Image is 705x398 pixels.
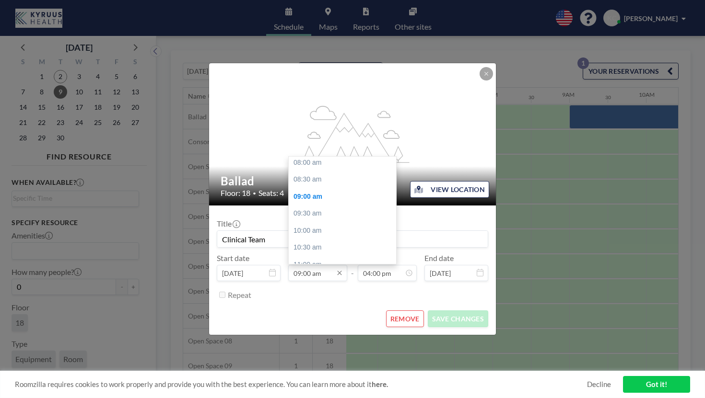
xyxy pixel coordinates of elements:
[289,205,396,222] div: 09:30 am
[410,181,489,198] button: VIEW LOCATION
[253,190,256,197] span: •
[217,253,249,263] label: Start date
[296,105,410,162] g: flex-grow: 1.2;
[221,188,250,198] span: Floor: 18
[351,257,354,278] span: -
[289,239,396,256] div: 10:30 am
[15,380,587,389] span: Roomzilla requires cookies to work properly and provide you with the best experience. You can lea...
[289,171,396,188] div: 08:30 am
[372,380,388,388] a: here.
[289,154,396,171] div: 08:00 am
[228,290,251,300] label: Repeat
[623,376,690,393] a: Got it!
[289,256,396,273] div: 11:00 am
[217,231,488,247] input: (No title)
[289,188,396,205] div: 09:00 am
[428,310,488,327] button: SAVE CHANGES
[587,380,611,389] a: Decline
[289,222,396,239] div: 10:00 am
[424,253,454,263] label: End date
[386,310,424,327] button: REMOVE
[217,219,239,228] label: Title
[221,174,485,188] h2: Ballad
[258,188,284,198] span: Seats: 4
